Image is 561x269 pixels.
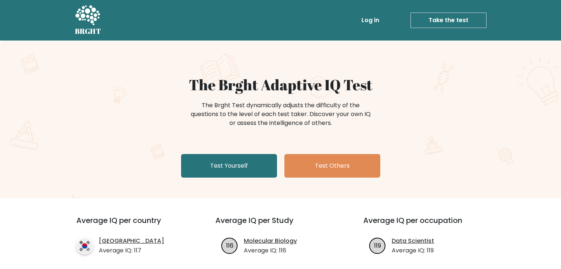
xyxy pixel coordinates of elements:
[411,13,486,28] a: Take the test
[392,237,434,245] a: Data Scientist
[392,246,434,255] p: Average IQ: 119
[76,238,93,254] img: country
[374,241,381,249] text: 119
[75,3,101,38] a: BRGHT
[181,154,277,178] a: Test Yourself
[226,241,233,249] text: 116
[215,216,346,234] h3: Average IQ per Study
[284,154,380,178] a: Test Others
[76,216,189,234] h3: Average IQ per country
[188,101,373,127] div: The Brght Test dynamically adjusts the difficulty of the questions to the level of each test take...
[244,237,297,245] a: Molecular Biology
[75,27,101,36] h5: BRGHT
[244,246,297,255] p: Average IQ: 116
[363,216,494,234] h3: Average IQ per occupation
[99,246,164,255] p: Average IQ: 117
[359,13,382,28] a: Log in
[101,76,461,94] h1: The Brght Adaptive IQ Test
[99,237,164,245] a: [GEOGRAPHIC_DATA]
